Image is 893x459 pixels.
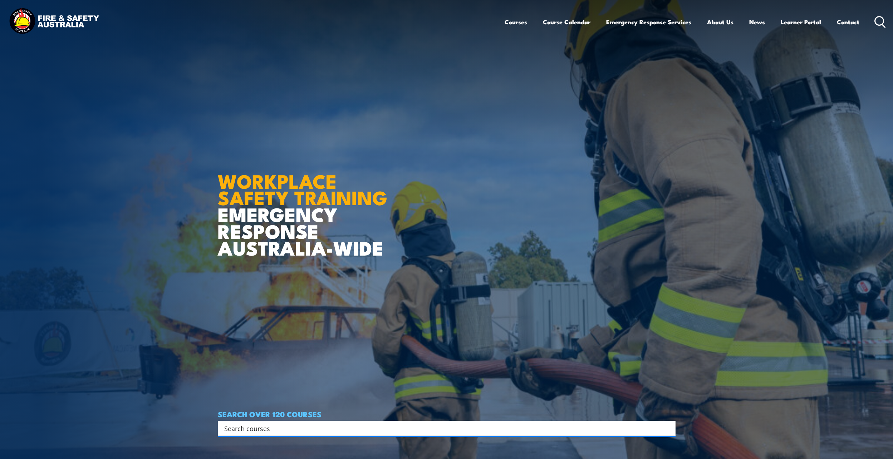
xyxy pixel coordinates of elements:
[218,154,393,256] h1: EMERGENCY RESPONSE AUSTRALIA-WIDE
[226,423,661,433] form: Search form
[543,13,590,31] a: Course Calendar
[505,13,527,31] a: Courses
[781,13,821,31] a: Learner Portal
[663,423,673,433] button: Search magnifier button
[218,410,676,418] h4: SEARCH OVER 120 COURSES
[218,166,387,212] strong: WORKPLACE SAFETY TRAINING
[606,13,691,31] a: Emergency Response Services
[837,13,859,31] a: Contact
[224,423,660,434] input: Search input
[707,13,733,31] a: About Us
[749,13,765,31] a: News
